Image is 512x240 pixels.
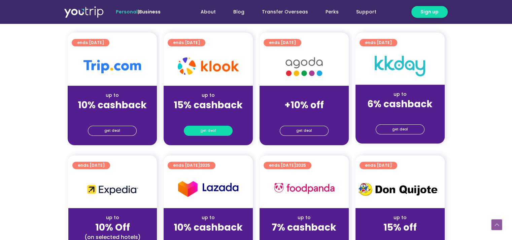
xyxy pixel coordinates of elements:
[73,92,151,99] div: up to
[253,6,317,18] a: Transfer Overseas
[296,162,306,168] span: 2025
[169,92,247,99] div: up to
[179,6,385,18] nav: Menu
[192,6,225,18] a: About
[139,8,161,15] a: Business
[264,39,301,46] a: ends [DATE]
[269,162,306,169] span: ends [DATE]
[361,214,439,221] div: up to
[200,126,216,135] span: get deal
[284,98,324,112] strong: +10% off
[73,111,151,118] div: (for stays only)
[173,162,210,169] span: ends [DATE]
[72,39,109,46] a: ends [DATE]
[168,39,205,46] a: ends [DATE]
[264,162,311,169] a: ends [DATE]2025
[361,110,439,117] div: (for stays only)
[361,91,439,98] div: up to
[169,111,247,118] div: (for stays only)
[420,8,439,15] span: Sign up
[116,8,161,15] span: |
[317,6,347,18] a: Perks
[347,6,385,18] a: Support
[383,221,417,234] strong: 15% off
[88,126,137,136] a: get deal
[200,162,210,168] span: 2025
[269,39,296,46] span: ends [DATE]
[95,221,130,234] strong: 10% Off
[173,39,200,46] span: ends [DATE]
[74,214,151,221] div: up to
[104,126,120,135] span: get deal
[376,124,424,134] a: get deal
[174,221,243,234] strong: 10% cashback
[116,8,138,15] span: Personal
[367,97,433,111] strong: 6% cashback
[77,39,104,46] span: ends [DATE]
[411,6,448,18] a: Sign up
[265,214,343,221] div: up to
[272,221,336,234] strong: 7% cashback
[360,39,397,46] a: ends [DATE]
[392,125,408,134] span: get deal
[265,111,343,118] div: (for stays only)
[365,162,392,169] span: ends [DATE]
[360,162,397,169] a: ends [DATE]
[296,126,312,135] span: get deal
[78,162,105,169] span: ends [DATE]
[169,214,247,221] div: up to
[225,6,253,18] a: Blog
[365,39,392,46] span: ends [DATE]
[298,92,310,98] span: up to
[174,98,243,112] strong: 15% cashback
[280,126,329,136] a: get deal
[184,126,233,136] a: get deal
[168,162,215,169] a: ends [DATE]2025
[78,98,147,112] strong: 10% cashback
[72,162,110,169] a: ends [DATE]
